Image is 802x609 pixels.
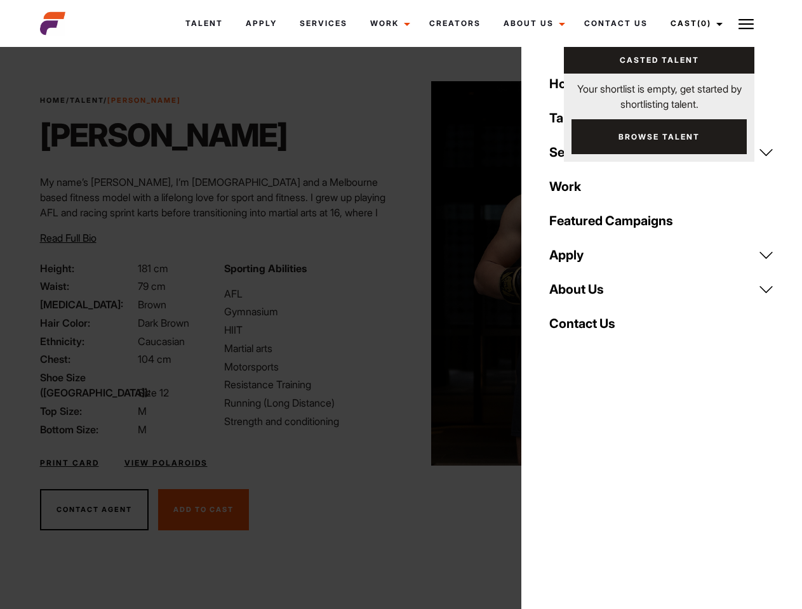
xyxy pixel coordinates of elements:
[40,334,135,349] span: Ethnicity:
[418,6,492,41] a: Creators
[234,6,288,41] a: Apply
[542,306,782,341] a: Contact Us
[40,297,135,312] span: [MEDICAL_DATA]:
[138,353,171,365] span: 104 cm
[542,272,782,306] a: About Us
[138,262,168,275] span: 181 cm
[173,505,234,514] span: Add To Cast
[40,315,135,331] span: Hair Color:
[224,414,393,429] li: Strength and conditioning
[138,405,147,417] span: M
[224,262,307,275] strong: Sporting Abilities
[659,6,730,41] a: Cast(0)
[542,169,782,204] a: Work
[40,232,97,244] span: Read Full Bio
[40,489,149,531] button: Contact Agent
[224,377,393,392] li: Resistance Training
[40,230,97,246] button: Read Full Bio
[542,135,782,169] a: Services
[40,403,135,419] span: Top Size:
[571,119,747,154] a: Browse Talent
[697,18,711,28] span: (0)
[40,422,135,437] span: Bottom Size:
[224,395,393,410] li: Running (Long Distance)
[138,280,166,292] span: 79 cm
[573,6,659,41] a: Contact Us
[40,116,287,154] h1: [PERSON_NAME]
[542,204,782,238] a: Featured Campaigns
[224,341,393,356] li: Martial arts
[40,96,66,105] a: Home
[40,95,181,106] span: / /
[138,423,147,436] span: M
[138,386,169,399] span: Size 12
[564,74,754,112] p: Your shortlist is empty, get started by shortlisting talent.
[224,304,393,319] li: Gymnasium
[174,6,234,41] a: Talent
[224,359,393,374] li: Motorsports
[138,335,185,348] span: Caucasian
[40,351,135,367] span: Chest:
[739,16,754,32] img: Burger icon
[158,489,249,531] button: Add To Cast
[138,317,189,329] span: Dark Brown
[564,47,754,74] a: Casted Talent
[138,298,166,311] span: Brown
[40,174,394,311] p: My name’s [PERSON_NAME], I’m [DEMOGRAPHIC_DATA] and a Melbourne based fitness model with a lifelo...
[40,261,135,276] span: Height:
[224,322,393,337] li: HIIT
[359,6,418,41] a: Work
[124,457,208,469] a: View Polaroids
[40,457,99,469] a: Print Card
[492,6,573,41] a: About Us
[40,278,135,294] span: Waist:
[40,370,135,400] span: Shoe Size ([GEOGRAPHIC_DATA]):
[40,11,65,36] img: cropped-aefm-brand-fav-22-square.png
[542,238,782,272] a: Apply
[224,286,393,301] li: AFL
[542,67,782,101] a: Home
[542,101,782,135] a: Talent
[70,96,104,105] a: Talent
[288,6,359,41] a: Services
[107,96,181,105] strong: [PERSON_NAME]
